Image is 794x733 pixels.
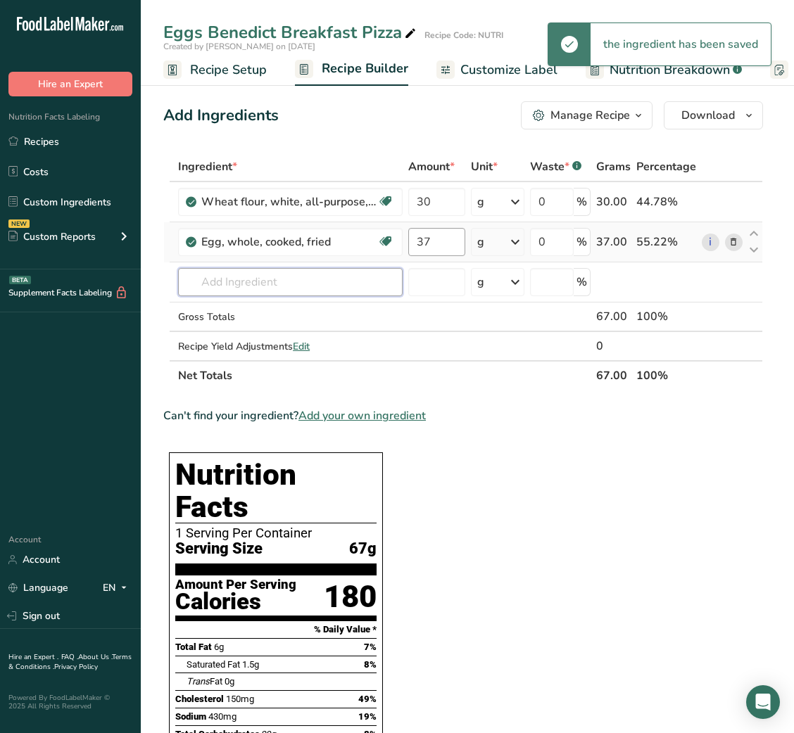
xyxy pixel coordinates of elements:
span: Ingredient [178,158,237,175]
span: Grams [596,158,631,175]
div: Recipe Code: NUTRI [424,29,503,42]
span: Edit [293,340,310,353]
div: g [477,193,484,210]
span: Unit [471,158,498,175]
div: Egg, whole, cooked, fried [201,234,377,250]
span: Sodium [175,711,206,722]
a: Customize Label [436,54,557,86]
span: 7% [364,642,377,652]
a: Privacy Policy [54,662,98,672]
div: 55.22% [636,234,696,250]
span: Serving Size [175,540,263,558]
a: Recipe Builder [295,53,408,87]
div: Manage Recipe [550,107,630,124]
div: EN [103,580,132,597]
span: Total Fat [175,642,212,652]
span: Add your own ingredient [298,407,426,424]
div: 37.00 [596,234,631,250]
span: 0g [225,676,234,687]
span: Percentage [636,158,696,175]
a: Nutrition Breakdown [586,54,742,86]
span: 150mg [226,694,254,704]
div: 180 [324,578,377,616]
div: Custom Reports [8,229,96,244]
div: the ingredient has been saved [591,23,771,65]
a: Terms & Conditions . [8,652,132,672]
div: 44.78% [636,193,696,210]
a: About Us . [78,652,112,662]
span: Download [681,107,735,124]
div: Open Intercom Messenger [746,685,780,719]
button: Manage Recipe [521,101,653,129]
div: Recipe Yield Adjustments [178,339,403,354]
div: 100% [636,308,696,325]
div: g [477,234,484,250]
h1: Nutrition Facts [175,459,377,523]
span: 6g [214,642,224,652]
button: Hire an Expert [8,72,132,96]
section: % Daily Value * [175,621,377,638]
div: 1 Serving Per Container [175,526,377,540]
span: 8% [364,659,377,670]
div: Eggs Benedict Breakfast Pizza [163,20,419,45]
div: 0 [596,338,631,355]
div: Powered By FoodLabelMaker © 2025 All Rights Reserved [8,694,132,710]
a: Hire an Expert . [8,652,58,662]
a: Recipe Setup [163,54,267,86]
span: 430mg [208,711,237,722]
div: Can't find your ingredient? [163,407,763,424]
button: Download [664,101,763,129]
span: Amount [408,158,455,175]
a: FAQ . [61,652,78,662]
span: Created by [PERSON_NAME] on [DATE] [163,41,315,52]
span: Recipe Builder [322,59,408,78]
div: BETA [9,276,31,284]
span: 1.5g [242,659,259,670]
div: NEW [8,219,30,228]
div: Waste [530,158,581,175]
input: Add Ingredient [178,268,403,296]
span: 67g [349,540,377,558]
div: Gross Totals [178,310,403,324]
a: Language [8,575,68,600]
span: Nutrition Breakdown [610,60,730,79]
div: Add Ingredients [163,104,279,127]
th: Net Totals [175,360,593,390]
i: Trans [187,676,210,687]
span: Recipe Setup [190,60,267,79]
th: 67.00 [593,360,634,390]
span: 49% [358,694,377,704]
span: 19% [358,711,377,722]
div: Calories [175,592,296,612]
div: 67.00 [596,308,631,325]
span: Cholesterol [175,694,224,704]
div: Wheat flour, white, all-purpose, self-rising, enriched [201,193,377,210]
span: Customize Label [460,60,557,79]
div: g [477,274,484,291]
th: 100% [634,360,699,390]
div: 30.00 [596,193,631,210]
span: Fat [187,676,222,687]
div: Amount Per Serving [175,578,296,592]
span: Saturated Fat [187,659,240,670]
a: i [702,234,719,251]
